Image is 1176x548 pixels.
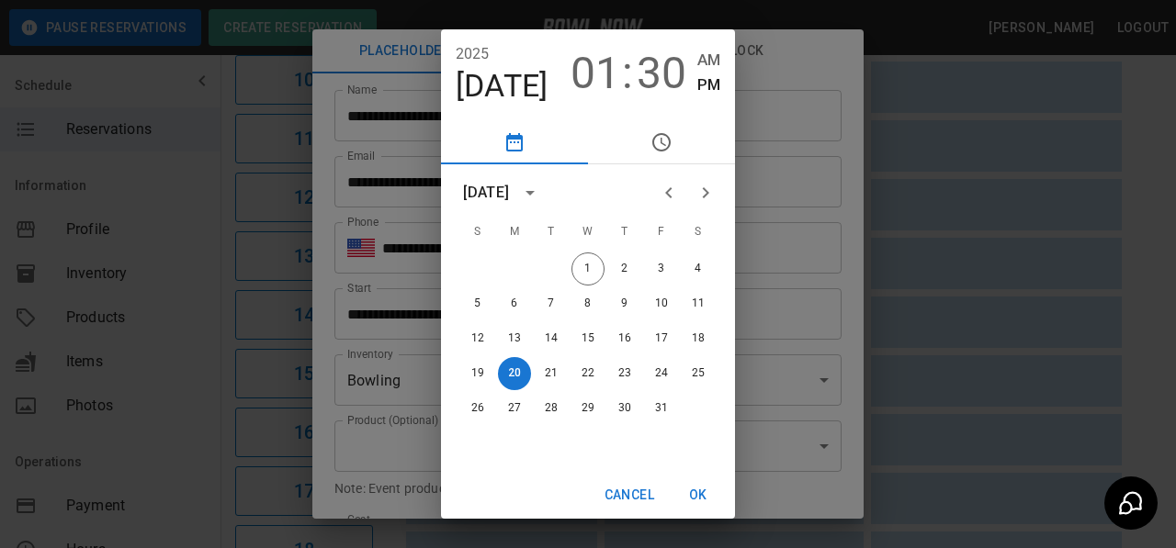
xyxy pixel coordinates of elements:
[463,182,509,204] div: [DATE]
[597,478,661,512] button: Cancel
[571,287,605,320] button: 8
[571,214,605,251] span: Wednesday
[645,287,678,320] button: 10
[608,357,641,390] button: 23
[461,287,494,320] button: 5
[535,357,568,390] button: 21
[687,174,724,211] button: Next month
[461,392,494,425] button: 26
[498,322,531,355] button: 13
[571,48,620,99] button: 01
[498,287,531,320] button: 6
[645,322,678,355] button: 17
[608,392,641,425] button: 30
[669,478,728,512] button: OK
[498,357,531,390] button: 20
[535,287,568,320] button: 7
[622,48,633,99] span: :
[571,252,605,285] button: 1
[461,322,494,355] button: 12
[461,357,494,390] button: 19
[645,252,678,285] button: 3
[498,392,531,425] button: 27
[682,252,715,285] button: 4
[498,214,531,251] span: Monday
[682,357,715,390] button: 25
[608,214,641,251] span: Thursday
[682,214,715,251] span: Saturday
[571,322,605,355] button: 15
[645,357,678,390] button: 24
[571,392,605,425] button: 29
[441,120,588,164] button: pick date
[650,174,687,211] button: Previous month
[645,214,678,251] span: Friday
[571,357,605,390] button: 22
[608,322,641,355] button: 16
[456,41,490,67] button: 2025
[456,67,548,106] button: [DATE]
[645,392,678,425] button: 31
[535,392,568,425] button: 28
[514,177,546,208] button: calendar view is open, switch to year view
[535,322,568,355] button: 14
[637,48,686,99] button: 30
[535,214,568,251] span: Tuesday
[697,73,720,97] button: PM
[682,287,715,320] button: 11
[682,322,715,355] button: 18
[461,214,494,251] span: Sunday
[608,287,641,320] button: 9
[588,120,735,164] button: pick time
[697,48,720,73] button: AM
[608,252,641,285] button: 2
